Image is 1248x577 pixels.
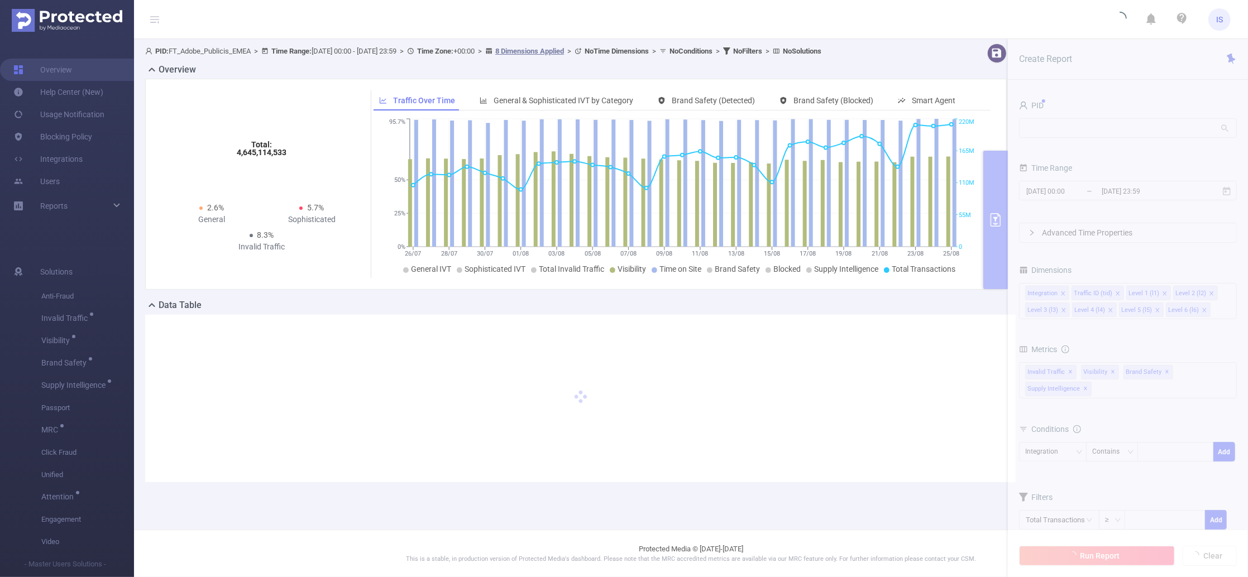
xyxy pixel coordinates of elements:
[783,47,821,55] b: No Solutions
[393,96,455,105] span: Traffic Over Time
[539,265,604,273] span: Total Invalid Traffic
[41,397,134,419] span: Passport
[40,201,68,210] span: Reports
[257,230,274,239] span: 8.3%
[764,250,780,257] tspan: 15/08
[959,243,962,251] tspan: 0
[145,47,821,55] span: FT_Adobe_Publicis_EMEA [DATE] 00:00 - [DATE] 23:59 +00:00
[907,250,924,257] tspan: 23/08
[307,203,324,212] span: 5.7%
[145,47,155,55] i: icon: user
[13,81,103,103] a: Help Center (New)
[251,140,272,149] tspan: Total:
[670,47,713,55] b: No Conditions
[159,299,202,312] h2: Data Table
[944,250,960,257] tspan: 25/08
[657,250,673,257] tspan: 09/08
[389,119,405,126] tspan: 95.7%
[394,177,405,184] tspan: 50%
[41,336,74,344] span: Visibility
[212,241,312,253] div: Invalid Traffic
[411,265,451,273] span: General IVT
[1216,8,1223,31] span: IS
[713,47,723,55] span: >
[728,250,744,257] tspan: 13/08
[262,214,362,225] div: Sophisticated
[465,265,525,273] span: Sophisticated IVT
[649,47,659,55] span: >
[814,265,878,273] span: Supply Intelligence
[398,243,405,251] tspan: 0%
[271,47,312,55] b: Time Range:
[564,47,575,55] span: >
[41,441,134,464] span: Click Fraud
[513,250,529,257] tspan: 01/08
[773,265,801,273] span: Blocked
[162,555,1220,564] p: This is a stable, in production version of Protected Media's dashboard. Please note that the MRC ...
[13,148,83,170] a: Integrations
[134,530,1248,577] footer: Protected Media © [DATE]-[DATE]
[417,47,453,55] b: Time Zone:
[41,314,92,322] span: Invalid Traffic
[549,250,565,257] tspan: 03/08
[475,47,485,55] span: >
[13,59,72,81] a: Overview
[40,195,68,217] a: Reports
[41,285,134,307] span: Anti-Fraud
[762,47,773,55] span: >
[959,180,974,187] tspan: 110M
[41,359,90,367] span: Brand Safety
[405,250,422,257] tspan: 26/07
[715,265,760,273] span: Brand Safety
[480,97,487,104] i: icon: bar-chart
[793,96,873,105] span: Brand Safety (Blocked)
[237,148,286,157] tspan: 4,645,114,533
[41,464,134,486] span: Unified
[13,170,60,193] a: Users
[13,103,104,126] a: Usage Notification
[959,147,974,155] tspan: 165M
[585,250,601,257] tspan: 05/08
[1113,12,1127,27] i: icon: loading
[41,508,134,531] span: Engagement
[13,126,92,148] a: Blocking Policy
[659,265,701,273] span: Time on Site
[959,119,974,126] tspan: 220M
[733,47,762,55] b: No Filters
[912,96,955,105] span: Smart Agent
[394,210,405,217] tspan: 25%
[892,265,956,273] span: Total Transactions
[41,531,134,553] span: Video
[618,265,646,273] span: Visibility
[800,250,816,257] tspan: 17/08
[477,250,493,257] tspan: 30/07
[872,250,888,257] tspan: 21/08
[396,47,407,55] span: >
[441,250,457,257] tspan: 28/07
[836,250,852,257] tspan: 19/08
[620,250,637,257] tspan: 07/08
[159,63,196,76] h2: Overview
[41,381,109,389] span: Supply Intelligence
[207,203,224,212] span: 2.6%
[959,211,971,219] tspan: 55M
[161,214,262,225] div: General
[672,96,755,105] span: Brand Safety (Detected)
[495,47,564,55] u: 8 Dimensions Applied
[155,47,169,55] b: PID:
[692,250,709,257] tspan: 11/08
[251,47,261,55] span: >
[40,261,73,283] span: Solutions
[494,96,633,105] span: General & Sophisticated IVT by Category
[41,426,62,434] span: MRC
[41,493,78,501] span: Attention
[12,9,122,32] img: Protected Media
[585,47,649,55] b: No Time Dimensions
[379,97,387,104] i: icon: line-chart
